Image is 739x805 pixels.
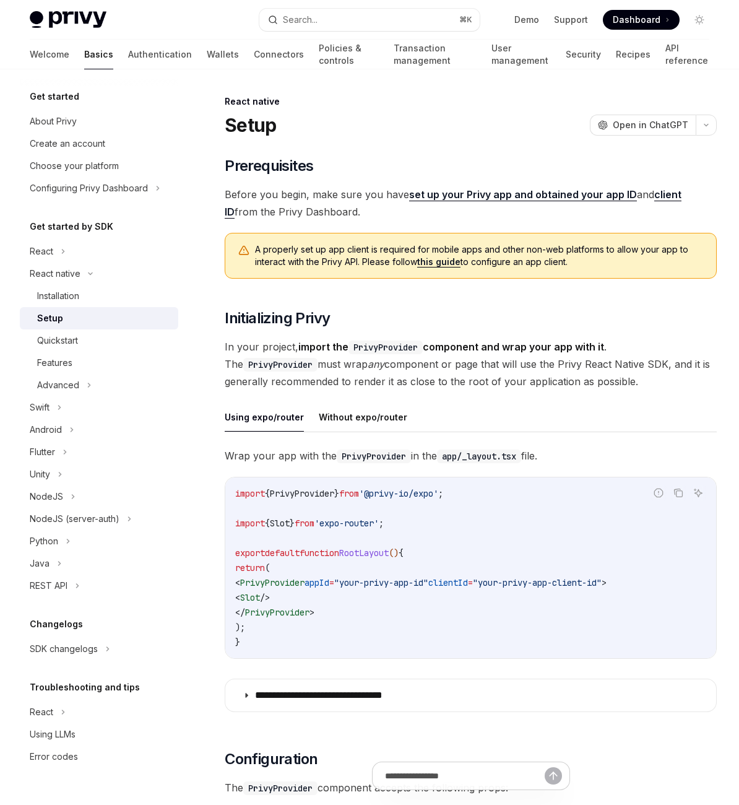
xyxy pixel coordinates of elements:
[30,727,76,742] div: Using LLMs
[616,40,650,69] a: Recipes
[207,40,239,69] a: Wallets
[309,607,314,618] span: >
[690,485,706,501] button: Ask AI
[235,622,245,633] span: );
[305,577,329,588] span: appId
[283,12,318,27] div: Search...
[260,592,270,603] span: />
[468,577,473,588] span: =
[20,110,178,133] a: About Privy
[368,358,384,370] em: any
[417,256,460,268] a: this guide
[30,617,83,632] h5: Changelogs
[602,577,607,588] span: >
[30,680,140,695] h5: Troubleshooting and tips
[225,156,313,176] span: Prerequisites
[225,447,717,464] span: Wrap your app with the in the file.
[298,341,604,353] strong: import the component and wrap your app with it
[665,40,709,69] a: API reference
[30,40,69,69] a: Welcome
[319,402,407,432] button: Without expo/router
[20,133,178,155] a: Create an account
[37,289,79,303] div: Installation
[339,547,389,559] span: RootLayout
[30,159,119,173] div: Choose your platform
[30,642,98,656] div: SDK changelogs
[399,547,404,559] span: {
[428,577,468,588] span: clientId
[473,577,602,588] span: "your-privy-app-client-id"
[30,244,53,259] div: React
[30,489,63,504] div: NodeJS
[30,219,113,234] h5: Get started by SDK
[225,308,330,328] span: Initializing Privy
[20,307,178,329] a: Setup
[265,547,300,559] span: default
[254,40,304,69] a: Connectors
[30,578,67,593] div: REST API
[37,333,78,348] div: Quickstart
[438,488,443,499] span: ;
[334,577,428,588] span: "your-privy-app-id"
[20,155,178,177] a: Choose your platform
[437,450,521,463] code: app/_layout.tsx
[255,243,704,268] span: A properly set up app client is required for mobile apps and other non-web platforms to allow you...
[300,547,339,559] span: function
[30,467,50,482] div: Unity
[650,485,667,501] button: Report incorrect code
[394,40,477,69] a: Transaction management
[225,338,717,390] span: In your project, . The must wrap component or page that will use the Privy React Native SDK, and ...
[409,188,637,201] a: set up your Privy app and obtained your app ID
[30,114,77,129] div: About Privy
[235,592,240,603] span: <
[30,89,79,104] h5: Get started
[30,422,62,437] div: Android
[30,534,58,549] div: Python
[590,115,696,136] button: Open in ChatGPT
[235,488,265,499] span: import
[337,450,411,463] code: PrivyProvider
[670,485,686,501] button: Copy the contents from the code block
[314,518,379,529] span: 'expo-router'
[235,637,240,648] span: }
[265,562,270,573] span: (
[603,10,680,30] a: Dashboard
[240,577,305,588] span: PrivyProvider
[554,14,588,26] a: Support
[613,14,660,26] span: Dashboard
[245,607,309,618] span: PrivyProvider
[225,95,717,108] div: React native
[37,311,63,326] div: Setup
[225,186,717,220] span: Before you begin, make sure you have and from the Privy Dashboard.
[545,767,562,785] button: Send message
[613,119,688,131] span: Open in ChatGPT
[689,10,709,30] button: Toggle dark mode
[235,577,240,588] span: <
[30,705,53,720] div: React
[389,547,399,559] span: ()
[20,746,178,768] a: Error codes
[30,556,50,571] div: Java
[295,518,314,529] span: from
[238,245,250,257] svg: Warning
[290,518,295,529] span: }
[566,40,601,69] a: Security
[20,352,178,374] a: Features
[20,329,178,352] a: Quickstart
[265,518,270,529] span: {
[339,488,359,499] span: from
[30,749,78,764] div: Error codes
[30,511,119,526] div: NodeJS (server-auth)
[30,136,105,151] div: Create an account
[243,358,318,372] code: PrivyProvider
[270,488,334,499] span: PrivyProvider
[359,488,438,499] span: '@privy-io/expo'
[225,402,304,432] button: Using expo/router
[30,266,80,281] div: React native
[84,40,113,69] a: Basics
[514,14,539,26] a: Demo
[259,9,479,31] button: Search...⌘K
[348,341,423,354] code: PrivyProvider
[37,378,79,393] div: Advanced
[20,285,178,307] a: Installation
